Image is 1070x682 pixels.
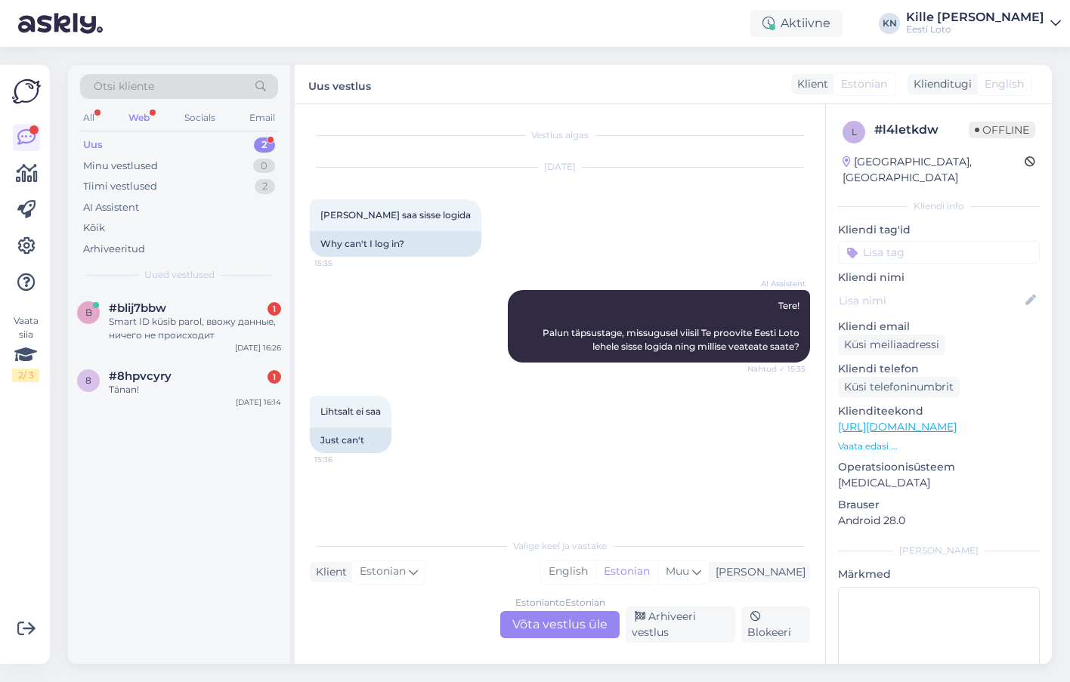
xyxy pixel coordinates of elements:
div: [DATE] 16:26 [235,342,281,353]
div: Tänan! [109,383,281,397]
span: Lihtsalt ei saa [320,406,381,417]
div: Kõik [83,221,105,236]
span: 15:35 [314,258,371,269]
div: Just can't [310,427,391,453]
div: # l4letkdw [874,121,969,139]
span: #blij7bbw [109,301,166,315]
div: AI Assistent [83,200,139,215]
span: b [85,307,92,318]
a: [URL][DOMAIN_NAME] [838,420,957,434]
div: 2 [255,179,275,194]
span: #8hpvcyry [109,369,172,383]
div: Kille [PERSON_NAME] [906,11,1044,23]
div: 2 [254,137,275,153]
span: l [852,126,857,137]
div: Kliendi info [838,199,1040,213]
div: Klienditugi [908,76,972,92]
div: Blokeeri [741,606,810,643]
span: Estonian [360,563,406,580]
div: Vestlus algas [310,128,810,142]
p: Operatsioonisüsteem [838,459,1040,475]
span: 15:36 [314,454,371,465]
p: Kliendi tag'id [838,222,1040,238]
p: Kliendi telefon [838,361,1040,377]
p: [MEDICAL_DATA] [838,475,1040,491]
div: 2 / 3 [12,369,39,382]
div: Aktiivne [750,10,843,37]
div: Minu vestlused [83,159,158,174]
div: KN [879,13,900,34]
div: Arhiveeritud [83,242,145,257]
p: Brauser [838,497,1040,513]
span: Otsi kliente [94,79,154,94]
p: Klienditeekond [838,403,1040,419]
div: Smart ID küsib parol, ввожу данные, ничего не происходит [109,315,281,342]
div: Valige keel ja vastake [310,539,810,553]
div: Küsi telefoninumbrit [838,377,960,397]
p: Kliendi email [838,319,1040,335]
div: 1 [267,370,281,384]
div: Võta vestlus üle [500,611,620,638]
div: Eesti Loto [906,23,1044,35]
img: Askly Logo [12,77,41,106]
span: [PERSON_NAME] saa sisse logida [320,209,471,221]
p: Kliendi nimi [838,270,1040,285]
label: Uus vestlus [308,74,371,94]
span: 8 [85,375,91,386]
div: [DATE] 16:14 [236,397,281,408]
div: [DATE] [310,160,810,174]
div: English [541,560,595,583]
div: Klient [791,76,828,92]
div: All [80,108,97,128]
p: Android 28.0 [838,513,1040,529]
input: Lisa nimi [839,292,1022,309]
div: Uus [83,137,103,153]
div: 1 [267,302,281,316]
div: Estonian to Estonian [515,596,605,609]
span: Nähtud ✓ 15:35 [747,363,806,375]
span: Muu [666,564,689,578]
p: Vaata edasi ... [838,440,1040,453]
div: Arhiveeri vestlus [626,606,735,643]
div: Klient [310,564,347,580]
input: Lisa tag [838,241,1040,264]
div: Estonian [595,560,657,583]
div: [PERSON_NAME] [710,564,806,580]
div: Vaata siia [12,314,39,382]
div: [GEOGRAPHIC_DATA], [GEOGRAPHIC_DATA] [843,154,1025,186]
div: 0 [253,159,275,174]
span: Uued vestlused [144,268,215,282]
div: Küsi meiliaadressi [838,335,945,355]
div: [PERSON_NAME] [838,544,1040,557]
div: Tiimi vestlused [83,179,157,194]
div: Email [246,108,278,128]
div: Why can't I log in? [310,231,481,257]
div: Web [125,108,153,128]
span: English [985,76,1024,92]
span: Offline [969,122,1035,138]
span: AI Assistent [749,278,806,289]
div: Socials [181,108,218,128]
a: Kille [PERSON_NAME]Eesti Loto [906,11,1061,35]
span: Estonian [841,76,887,92]
p: Märkmed [838,566,1040,582]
